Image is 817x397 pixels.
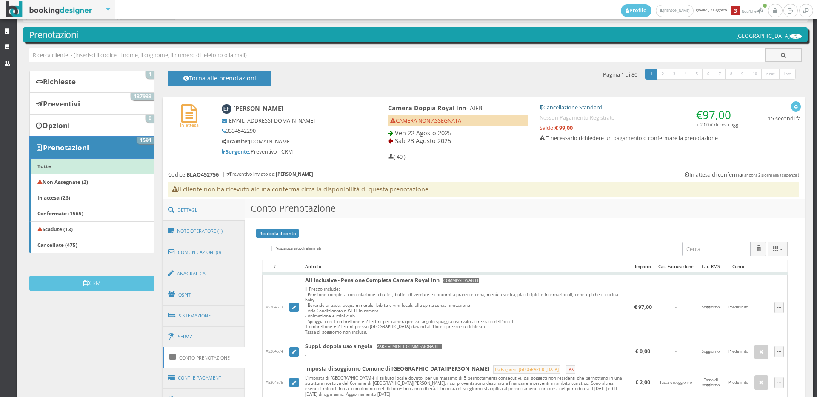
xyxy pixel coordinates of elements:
td: - [655,274,697,340]
a: 3 [668,69,680,80]
a: Conto Prenotazione [163,347,245,368]
b: 3 [731,6,740,15]
td: Predefinito [725,274,751,340]
span: 1 [146,71,154,79]
span: #5204575 [266,380,283,385]
span: Ven 22 Agosto 2025 [395,129,451,137]
span: CAMERA NON ASSEGNATA [390,117,461,124]
b: [PERSON_NAME] [233,104,283,112]
b: Prenotazioni [43,143,89,152]
h4: Il cliente non ha ricevuto alcuna conferma circa la disponibilità di questa prenotazione. [168,182,799,197]
b: Scadute (13) [37,226,73,232]
b: BLAQ452756 [186,171,219,178]
a: Preventivi 137933 [29,92,154,114]
a: In attesa [180,115,199,128]
img: ea773b7e7d3611ed9c9d0608f5526cb6.png [790,34,802,39]
a: Non Assegnate (2) [29,174,154,190]
div: Colonne [768,242,788,256]
a: [PERSON_NAME] [656,5,694,17]
h5: [EMAIL_ADDRESS][DOMAIN_NAME] [222,117,359,124]
b: Non Assegnate (2) [37,178,88,185]
span: € [696,107,731,123]
span: 97,00 [703,107,731,123]
span: 137933 [131,93,154,100]
a: Ospiti [163,284,245,306]
div: Articolo [302,260,630,272]
img: Elena Francia [222,104,231,114]
small: Da Pagare in [GEOGRAPHIC_DATA] [493,365,560,374]
b: All Inclusive - Pensione Completa Camera Royal Inn [305,277,440,284]
input: Cerca [682,242,751,256]
a: 6 [702,69,714,80]
h3: Conto Prenotazione [245,199,805,218]
h5: E' necessario richiedere un pagamento o confermare la prenotazione [540,135,740,141]
a: 7 [714,69,726,80]
span: Sab 23 Agosto 2025 [395,137,451,145]
a: Servizi [163,326,245,348]
a: Dettagli [163,199,245,221]
h4: Torna alle prenotazioni [177,74,262,88]
b: Preventivi [43,99,80,109]
button: CRM [29,276,154,291]
h5: In attesa di conferma [685,171,799,178]
a: Confermate (1565) [29,206,154,222]
b: Camera Doppia Royal Inn [388,104,466,112]
a: Comunicazioni (0) [163,241,245,263]
h5: 15 secondi fa [768,115,801,122]
input: Ricerca cliente - (inserisci il codice, il nome, il cognome, il numero di telefono o la mail) [29,48,766,62]
b: Suppl. doppia uso singola [305,343,373,350]
a: 5 [691,69,703,80]
td: Predefinito [725,340,751,363]
a: 9 [737,69,749,80]
a: Richieste 1 [29,71,154,93]
a: 4 [680,69,692,80]
a: 2 [657,69,669,80]
strong: € 99,00 [555,124,573,131]
span: #5204573 [266,304,283,310]
button: Torna alle prenotazioni [168,71,271,86]
a: 1 [645,69,657,80]
b: € 97,00 [634,303,652,311]
button: Columns [768,242,788,256]
h5: 3334542290 [222,128,359,134]
span: giovedì, 21 agosto [621,4,768,17]
h4: - AIFB [388,104,528,111]
b: Sorgente: [222,148,251,155]
h5: Pagina 1 di 80 [603,71,637,78]
a: next [761,69,780,80]
a: Prenotazioni 1591 [29,136,154,158]
b: Richieste [43,77,76,86]
h5: [DOMAIN_NAME] [222,138,359,145]
a: Conti e Pagamenti [163,367,245,389]
button: 3Notifiche [728,4,767,17]
div: Conto [725,260,751,272]
h5: Cancellazione Standard [540,104,740,111]
a: Anagrafica [163,263,245,285]
a: Sistemazione [163,305,245,327]
a: Cancellate (475) [29,237,154,253]
div: Cat. Fatturazione [655,260,697,272]
div: Cat. RMS [697,260,725,272]
a: In attesa (26) [29,190,154,206]
a: Note Operatore (1) [163,220,245,242]
b: In attesa (26) [37,194,70,201]
h5: Nessun Pagamento Registrato [540,114,740,121]
h5: Preventivo - CRM [222,149,359,155]
a: Tutte [29,158,154,174]
div: - [305,352,627,358]
b: Opzioni [42,120,70,130]
b: Imposta di soggiorno Comune di [GEOGRAPHIC_DATA][PERSON_NAME] [305,365,489,372]
h3: Prenotazioni [29,29,802,40]
small: ( ancora 2 giorni alla scadenza ) [742,172,799,178]
b: Tramite: [222,138,249,145]
b: Confermate (1565) [37,210,83,217]
a: Opzioni 0 [29,114,154,137]
a: last [779,69,796,80]
div: Importo [631,260,655,272]
a: Ricalcola il conto [256,229,299,238]
a: 8 [725,69,737,80]
small: PARZIALMENTE COMMISSIONABILE [377,344,442,349]
h5: [GEOGRAPHIC_DATA] [736,33,802,39]
label: Visualizza articoli eliminati [266,243,321,254]
b: [PERSON_NAME] [276,171,313,177]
